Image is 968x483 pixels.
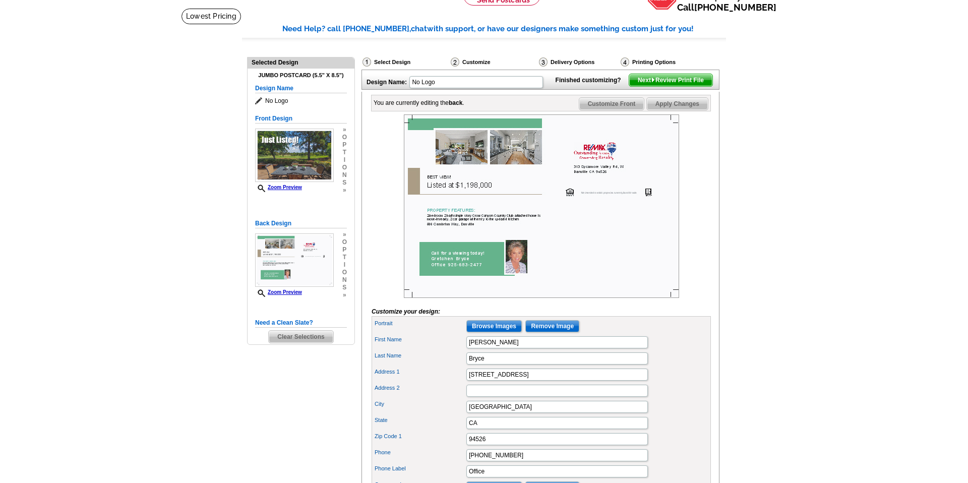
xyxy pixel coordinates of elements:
[451,57,459,67] img: Customize
[525,320,579,332] input: Remove Image
[342,134,347,141] span: o
[677,2,776,13] span: Call
[362,57,371,67] img: Select Design
[621,57,629,67] img: Printing Options & Summary
[342,246,347,254] span: p
[342,261,347,269] span: i
[342,179,347,187] span: s
[375,384,465,392] label: Address 2
[372,308,440,315] i: Customize your design:
[694,2,776,13] a: [PHONE_NUMBER]
[538,57,620,67] div: Delivery Options
[255,96,347,106] span: No Logo
[248,57,354,67] div: Selected Design
[255,72,347,79] h4: Jumbo Postcard (5.5" x 8.5")
[342,171,347,179] span: n
[342,291,347,299] span: »
[375,351,465,360] label: Last Name
[342,254,347,261] span: t
[374,98,464,107] div: You are currently editing the .
[342,284,347,291] span: s
[342,238,347,246] span: o
[375,319,465,328] label: Portrait
[342,187,347,194] span: »
[255,318,347,328] h5: Need a Clean Slate?
[450,57,538,70] div: Customize
[375,368,465,376] label: Address 1
[629,74,712,86] span: Next Review Print File
[361,57,450,70] div: Select Design
[342,126,347,134] span: »
[466,320,522,332] input: Browse Images
[342,269,347,276] span: o
[255,129,334,182] img: Z18890749_00001_1.jpg
[375,448,465,457] label: Phone
[342,276,347,284] span: n
[342,149,347,156] span: t
[255,114,347,124] h5: Front Design
[342,141,347,149] span: p
[411,24,427,33] span: chat
[375,400,465,408] label: City
[579,98,644,110] span: Customize Front
[342,231,347,238] span: »
[282,23,726,35] div: Need Help? call [PHONE_NUMBER], with support, or have our designers make something custom just fo...
[342,156,347,164] span: i
[556,77,627,84] strong: Finished customizing?
[404,114,679,298] img: Z18890749_00001_2.jpg
[375,416,465,425] label: State
[449,99,462,106] b: back
[367,79,407,86] strong: Design Name:
[375,432,465,441] label: Zip Code 1
[255,84,347,93] h5: Design Name
[766,249,968,483] iframe: LiveChat chat widget
[255,233,334,287] img: Z18890749_00001_2.jpg
[620,57,709,67] div: Printing Options
[375,335,465,344] label: First Name
[647,98,708,110] span: Apply Changes
[342,164,347,171] span: o
[651,78,655,82] img: button-next-arrow-white.png
[255,185,302,190] a: Zoom Preview
[269,331,333,343] span: Clear Selections
[255,289,302,295] a: Zoom Preview
[255,219,347,228] h5: Back Design
[375,464,465,473] label: Phone Label
[539,57,548,67] img: Delivery Options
